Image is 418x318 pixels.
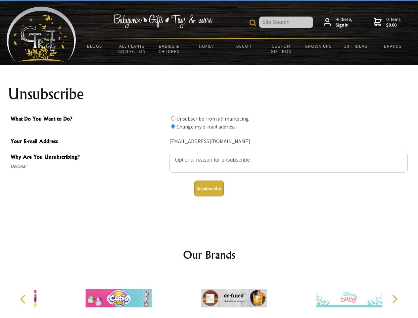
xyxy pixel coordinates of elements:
a: Grown Ups [300,39,337,53]
a: 0 items$0.00 [374,17,401,28]
h1: Unsubscribe [8,86,410,102]
span: Why Are You Unsubscribing? [11,153,166,162]
span: Hi there, [336,17,352,28]
strong: $0.00 [386,22,401,28]
div: [EMAIL_ADDRESS][DOMAIN_NAME] [169,136,408,147]
input: Site Search [259,17,313,28]
span: Optional [11,162,166,170]
button: Next [387,292,402,306]
label: Change my e-mail address [176,123,236,130]
img: Babywear - Gifts - Toys & more [113,14,212,28]
a: Brands [374,39,412,53]
a: Gift Ideas [337,39,374,53]
button: Previous [17,292,31,306]
span: 0 items [386,16,401,28]
a: Babies & Children [151,39,188,58]
label: Unsubscribe from all marketing [176,115,249,122]
textarea: Why Are You Unsubscribing? [169,153,408,173]
a: Decor [225,39,262,53]
img: product search [250,20,256,26]
a: Hi there,Sign in [324,17,352,28]
img: Babyware - Gifts - Toys and more... [7,7,76,62]
a: Family [188,39,225,53]
input: What Do You Want to Do? [171,124,175,129]
button: Unsubscribe [194,181,224,196]
a: Custom Gift Box [262,39,300,58]
a: All Plants Collection [114,39,151,58]
span: Your E-mail Address [11,137,166,147]
span: What Do You Want to Do? [11,115,166,124]
input: What Do You Want to Do? [171,116,175,121]
a: BLOGS [76,39,114,53]
strong: Sign in [336,22,352,28]
h2: Our Brands [13,247,405,263]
